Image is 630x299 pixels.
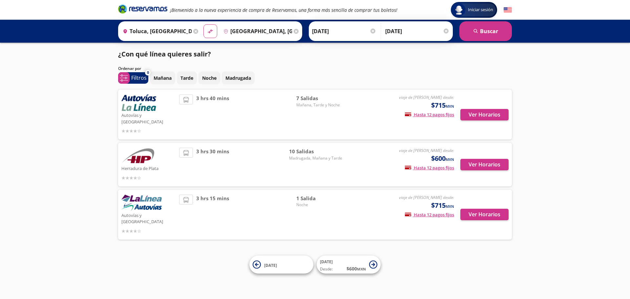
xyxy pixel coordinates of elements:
p: Madrugada [225,75,251,81]
button: Mañana [150,72,175,84]
button: Noche [199,72,220,84]
span: Desde: [320,266,333,272]
button: Ver Horarios [460,159,509,170]
a: Brand Logo [118,4,167,16]
span: 1 Salida [296,195,342,202]
span: Hasta 12 pagos fijos [405,212,454,218]
p: Herradura de Plata [121,164,176,172]
small: MXN [446,157,454,162]
button: English [504,6,512,14]
span: [DATE] [320,259,333,265]
em: ¡Bienvenido a la nueva experiencia de compra de Reservamos, una forma más sencilla de comprar tus... [170,7,397,13]
button: Buscar [459,21,512,41]
input: Buscar Origen [120,23,192,39]
span: [DATE] [264,262,277,268]
span: $715 [431,201,454,210]
img: Autovías y La Línea [121,95,156,111]
button: Madrugada [222,72,255,84]
button: [DATE] [249,256,313,274]
span: 3 hrs 40 mins [196,95,229,135]
small: MXN [446,104,454,109]
span: 3 hrs 30 mins [196,148,229,182]
button: Tarde [177,72,197,84]
button: 0Filtros [118,72,148,84]
em: viaje de [PERSON_NAME] desde: [399,95,454,100]
span: 0 [147,70,149,75]
p: Autovías y [GEOGRAPHIC_DATA] [121,211,176,225]
span: Madrugada, Mañana y Tarde [289,155,342,161]
span: $600 [431,154,454,163]
em: viaje de [PERSON_NAME] desde: [399,148,454,153]
span: Iniciar sesión [465,7,496,13]
button: Ver Horarios [460,209,509,220]
span: 7 Salidas [296,95,342,102]
img: Autovías y La Línea [121,195,162,211]
i: Brand Logo [118,4,167,14]
input: Opcional [385,23,450,39]
p: ¿Con qué línea quieres salir? [118,49,211,59]
button: Ver Horarios [460,109,509,120]
span: Noche [296,202,342,208]
p: Autovías y [GEOGRAPHIC_DATA] [121,111,176,125]
span: $715 [431,100,454,110]
input: Buscar Destino [221,23,292,39]
img: Herradura de Plata [121,148,154,164]
span: Mañana, Tarde y Noche [296,102,342,108]
p: Noche [202,75,217,81]
span: $ 600 [346,265,366,272]
span: Hasta 12 pagos fijos [405,112,454,117]
span: 3 hrs 15 mins [196,195,229,235]
p: Mañana [154,75,172,81]
p: Filtros [131,74,147,82]
p: Ordenar por [118,66,141,72]
button: [DATE]Desde:$600MXN [317,256,381,274]
span: 10 Salidas [289,148,342,155]
p: Tarde [180,75,193,81]
em: viaje de [PERSON_NAME] desde: [399,195,454,200]
small: MXN [446,204,454,209]
span: Hasta 12 pagos fijos [405,165,454,171]
input: Elegir Fecha [312,23,376,39]
small: MXN [357,267,366,271]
